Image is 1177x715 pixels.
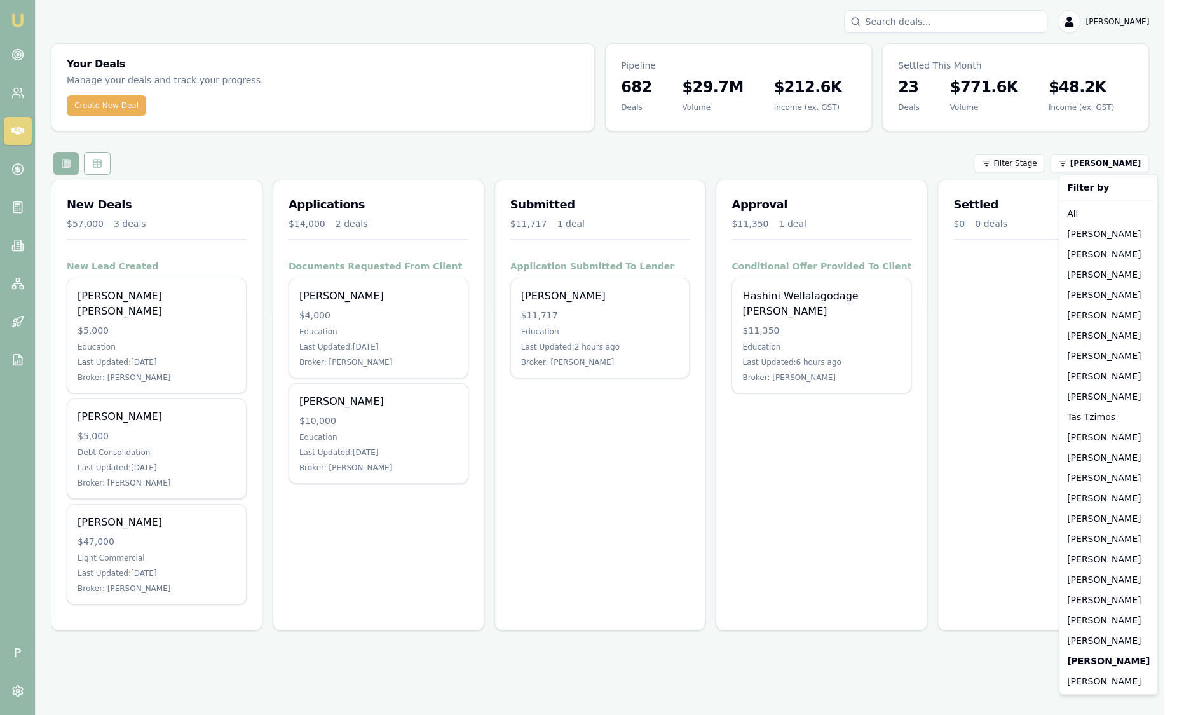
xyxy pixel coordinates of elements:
[1067,655,1150,667] strong: [PERSON_NAME]
[299,327,458,337] div: Education
[742,357,901,367] div: Last Updated: 6 hours ago
[1062,386,1155,407] div: [PERSON_NAME]
[1049,77,1114,97] h3: $48.2K
[299,289,458,304] div: [PERSON_NAME]
[1062,549,1155,569] div: [PERSON_NAME]
[78,583,236,594] div: Broker: [PERSON_NAME]
[742,372,901,383] div: Broker: [PERSON_NAME]
[521,342,679,352] div: Last Updated: 2 hours ago
[78,463,236,473] div: Last Updated: [DATE]
[1062,285,1155,305] div: [PERSON_NAME]
[557,217,585,230] div: 1 deal
[299,414,458,427] div: $10,000
[953,217,965,230] div: $0
[682,102,743,112] div: Volume
[742,342,901,352] div: Education
[67,196,247,214] h3: New Deals
[1062,427,1155,447] div: [PERSON_NAME]
[521,289,679,304] div: [PERSON_NAME]
[1062,529,1155,549] div: [PERSON_NAME]
[1062,224,1155,244] div: [PERSON_NAME]
[742,324,901,337] div: $11,350
[1062,508,1155,529] div: [PERSON_NAME]
[67,59,579,69] h3: Your Deals
[67,95,146,116] button: Create New Deal
[1062,407,1155,427] div: Tas Tzimos
[67,73,392,88] p: Manage your deals and track your progress.
[1062,305,1155,325] div: [PERSON_NAME]
[299,309,458,322] div: $4,000
[1062,610,1155,630] div: [PERSON_NAME]
[1062,244,1155,264] div: [PERSON_NAME]
[10,13,25,28] img: emu-icon-u.png
[299,463,458,473] div: Broker: [PERSON_NAME]
[1062,177,1155,198] div: Filter by
[621,77,651,97] h3: 682
[975,217,1007,230] div: 0 deals
[993,158,1037,168] span: Filter Stage
[774,102,842,112] div: Income (ex. GST)
[78,568,236,578] div: Last Updated: [DATE]
[521,357,679,367] div: Broker: [PERSON_NAME]
[1062,590,1155,610] div: [PERSON_NAME]
[78,515,236,530] div: [PERSON_NAME]
[1049,102,1114,112] div: Income (ex. GST)
[731,217,768,230] div: $11,350
[78,430,236,442] div: $5,000
[1062,671,1155,691] div: [PERSON_NAME]
[510,260,690,273] h4: Application Submitted To Lender
[114,217,146,230] div: 3 deals
[510,217,547,230] div: $11,717
[1062,630,1155,651] div: [PERSON_NAME]
[1062,264,1155,285] div: [PERSON_NAME]
[898,59,1133,72] p: Settled This Month
[682,77,743,97] h3: $29.7M
[78,324,236,337] div: $5,000
[731,196,911,214] h3: Approval
[78,447,236,458] div: Debt Consolidation
[1062,569,1155,590] div: [PERSON_NAME]
[950,77,1018,97] h3: $771.6K
[1070,158,1141,168] span: [PERSON_NAME]
[1062,346,1155,366] div: [PERSON_NAME]
[299,357,458,367] div: Broker: [PERSON_NAME]
[4,639,32,667] span: P
[779,217,806,230] div: 1 deal
[898,77,920,97] h3: 23
[336,217,368,230] div: 2 deals
[742,289,901,319] div: Hashini Wellalagodage [PERSON_NAME]
[844,10,1047,33] input: Search deals
[299,432,458,442] div: Education
[67,260,247,273] h4: New Lead Created
[510,196,690,214] h3: Submitted
[1062,447,1155,468] div: [PERSON_NAME]
[78,535,236,548] div: $47,000
[950,102,1018,112] div: Volume
[1085,17,1149,27] span: [PERSON_NAME]
[1062,488,1155,508] div: [PERSON_NAME]
[1062,468,1155,488] div: [PERSON_NAME]
[621,59,856,72] p: Pipeline
[289,260,468,273] h4: Documents Requested From Client
[774,77,842,97] h3: $212.6K
[67,217,104,230] div: $57,000
[521,327,679,337] div: Education
[521,309,679,322] div: $11,717
[299,342,458,352] div: Last Updated: [DATE]
[898,102,920,112] div: Deals
[78,409,236,425] div: [PERSON_NAME]
[78,289,236,319] div: [PERSON_NAME] [PERSON_NAME]
[78,372,236,383] div: Broker: [PERSON_NAME]
[289,196,468,214] h3: Applications
[78,553,236,563] div: Light Commercial
[731,260,911,273] h4: Conditional Offer Provided To Client
[78,342,236,352] div: Education
[299,447,458,458] div: Last Updated: [DATE]
[621,102,651,112] div: Deals
[78,478,236,488] div: Broker: [PERSON_NAME]
[953,196,1133,214] h3: Settled
[299,394,458,409] div: [PERSON_NAME]
[78,357,236,367] div: Last Updated: [DATE]
[1062,203,1155,224] div: All
[1062,325,1155,346] div: [PERSON_NAME]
